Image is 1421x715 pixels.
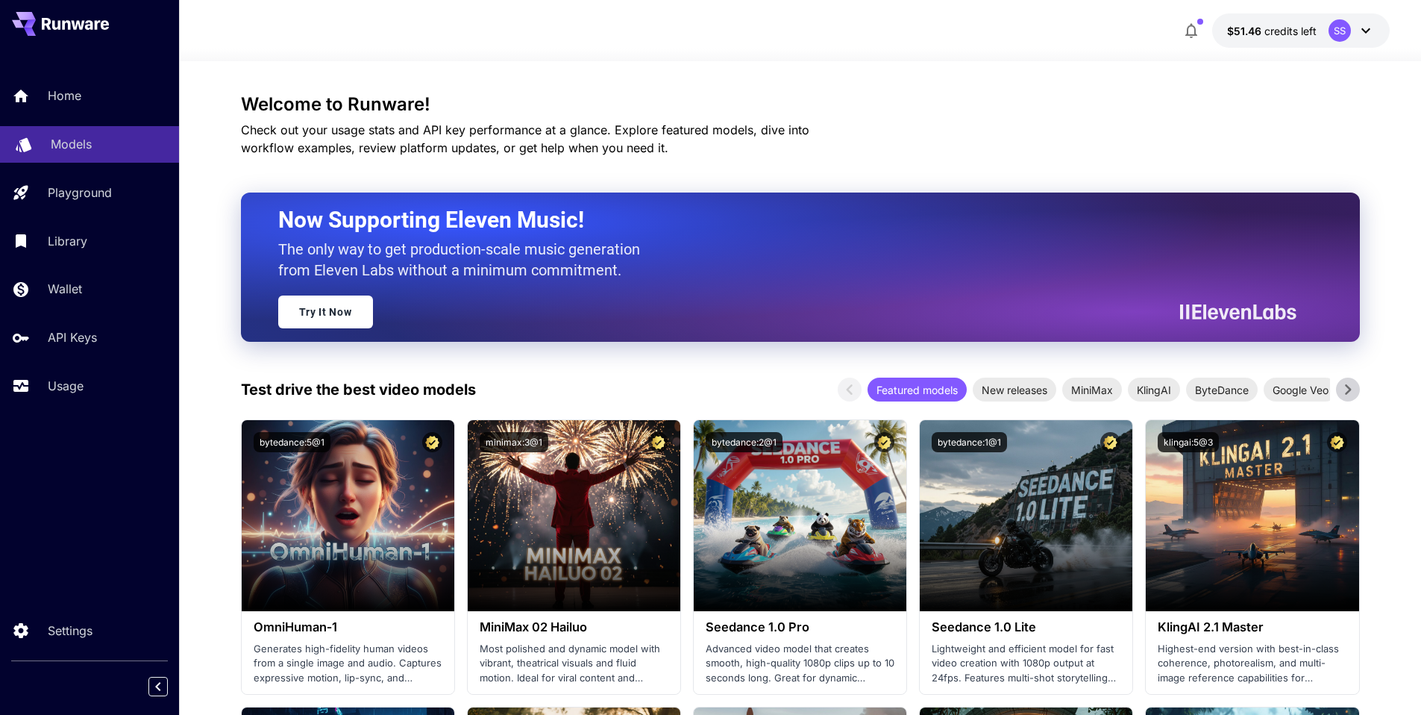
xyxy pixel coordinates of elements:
[932,642,1120,686] p: Lightweight and efficient model for fast video creation with 1080p output at 24fps. Features mult...
[48,328,97,346] p: API Keys
[932,432,1007,452] button: bytedance:1@1
[254,642,442,686] p: Generates high-fidelity human videos from a single image and audio. Captures expressive motion, l...
[51,135,92,153] p: Models
[1062,382,1122,398] span: MiniMax
[48,377,84,395] p: Usage
[1100,432,1120,452] button: Certified Model – Vetted for best performance and includes a commercial license.
[1128,378,1180,402] div: KlingAI
[480,620,668,634] h3: MiniMax 02 Hailuo
[254,620,442,634] h3: OmniHuman‑1
[148,677,168,696] button: Collapse sidebar
[48,280,82,298] p: Wallet
[973,382,1056,398] span: New releases
[1186,382,1258,398] span: ByteDance
[241,122,809,155] span: Check out your usage stats and API key performance at a glance. Explore featured models, dive int...
[1264,25,1317,37] span: credits left
[1186,378,1258,402] div: ByteDance
[932,620,1120,634] h3: Seedance 1.0 Lite
[1146,420,1358,611] img: alt
[706,432,782,452] button: bytedance:2@1
[868,382,967,398] span: Featured models
[241,378,476,401] p: Test drive the best video models
[1212,13,1390,48] button: $51.46311SS
[48,622,92,640] p: Settings
[278,296,373,328] a: Try It Now
[1227,25,1264,37] span: $51.46
[920,420,1132,611] img: alt
[480,432,548,452] button: minimax:3@1
[1327,432,1347,452] button: Certified Model – Vetted for best performance and includes a commercial license.
[868,378,967,402] div: Featured models
[1158,642,1346,686] p: Highest-end version with best-in-class coherence, photorealism, and multi-image reference capabil...
[468,420,680,611] img: alt
[278,239,651,281] p: The only way to get production-scale music generation from Eleven Labs without a minimum commitment.
[48,232,87,250] p: Library
[241,94,1360,115] h3: Welcome to Runware!
[48,184,112,202] p: Playground
[694,420,906,611] img: alt
[48,87,81,104] p: Home
[1329,19,1351,42] div: SS
[973,378,1056,402] div: New releases
[1158,432,1219,452] button: klingai:5@3
[1128,382,1180,398] span: KlingAI
[706,620,894,634] h3: Seedance 1.0 Pro
[1158,620,1346,634] h3: KlingAI 2.1 Master
[1227,23,1317,39] div: $51.46311
[1264,382,1337,398] span: Google Veo
[480,642,668,686] p: Most polished and dynamic model with vibrant, theatrical visuals and fluid motion. Ideal for vira...
[160,673,179,700] div: Collapse sidebar
[1264,378,1337,402] div: Google Veo
[874,432,894,452] button: Certified Model – Vetted for best performance and includes a commercial license.
[242,420,454,611] img: alt
[254,432,330,452] button: bytedance:5@1
[422,432,442,452] button: Certified Model – Vetted for best performance and includes a commercial license.
[1062,378,1122,402] div: MiniMax
[278,206,1285,234] h2: Now Supporting Eleven Music!
[648,432,668,452] button: Certified Model – Vetted for best performance and includes a commercial license.
[706,642,894,686] p: Advanced video model that creates smooth, high-quality 1080p clips up to 10 seconds long. Great f...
